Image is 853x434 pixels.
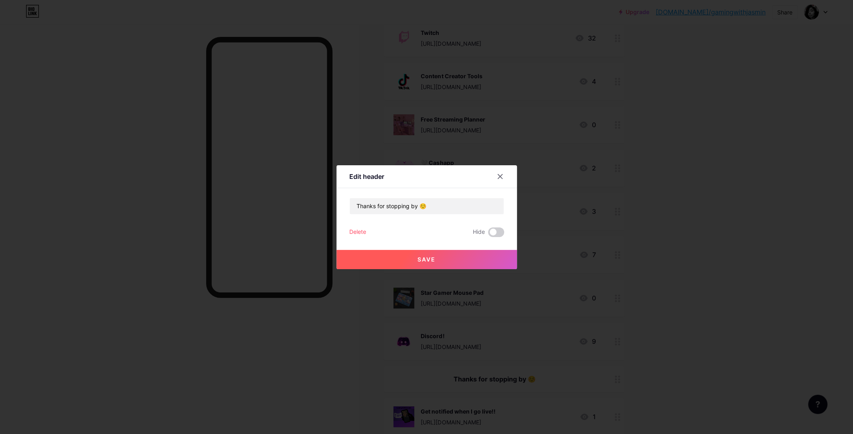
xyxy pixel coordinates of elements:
[336,250,517,269] button: Save
[350,198,504,214] input: Title
[349,227,366,237] div: Delete
[349,172,384,181] div: Edit header
[473,227,485,237] span: Hide
[417,256,436,263] span: Save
